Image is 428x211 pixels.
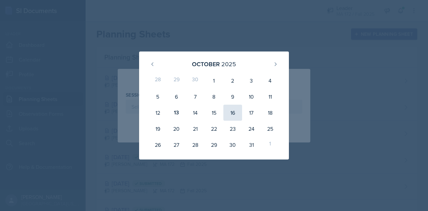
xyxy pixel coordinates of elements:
[223,121,242,137] div: 23
[223,73,242,89] div: 2
[223,89,242,105] div: 9
[167,121,186,137] div: 20
[167,73,186,89] div: 29
[261,89,280,105] div: 11
[242,73,261,89] div: 3
[223,105,242,121] div: 16
[261,137,280,153] div: 1
[205,73,223,89] div: 1
[148,89,167,105] div: 5
[167,137,186,153] div: 27
[148,105,167,121] div: 12
[242,89,261,105] div: 10
[167,105,186,121] div: 13
[221,60,236,69] div: 2025
[186,137,205,153] div: 28
[242,121,261,137] div: 24
[148,73,167,89] div: 28
[186,89,205,105] div: 7
[148,137,167,153] div: 26
[205,121,223,137] div: 22
[148,121,167,137] div: 19
[167,89,186,105] div: 6
[192,60,220,69] div: October
[223,137,242,153] div: 30
[205,137,223,153] div: 29
[261,73,280,89] div: 4
[261,105,280,121] div: 18
[261,121,280,137] div: 25
[186,121,205,137] div: 21
[186,73,205,89] div: 30
[205,105,223,121] div: 15
[242,105,261,121] div: 17
[242,137,261,153] div: 31
[186,105,205,121] div: 14
[205,89,223,105] div: 8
